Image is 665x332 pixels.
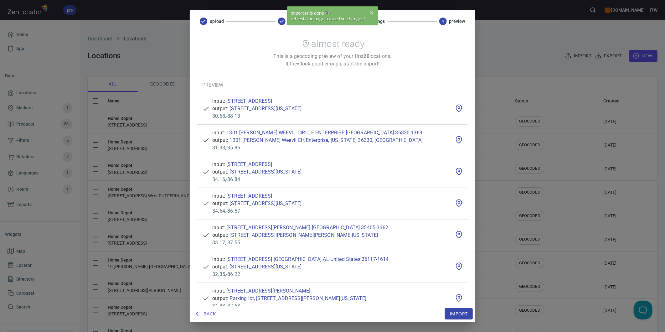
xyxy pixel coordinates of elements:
span: input: [212,225,226,231]
span: importer is done refresh the page to see the changes! [291,10,365,21]
svg: geocoded [202,263,210,271]
span: input: [212,130,226,136]
span: input: [212,256,226,262]
span: input: [212,98,226,104]
span: input: [212,193,226,199]
span: 34.64 , -86.57 [212,208,240,214]
a: [STREET_ADDRESS][PERSON_NAME] [226,288,310,294]
a: [STREET_ADDRESS][PERSON_NAME][PERSON_NAME][US_STATE] [230,232,378,238]
span: This is a geocoding preview of your first locations. If they look good enough, start the import! [274,53,392,67]
a: [STREET_ADDRESS][US_STATE] [230,106,302,112]
span: output: [212,232,229,238]
span: output: [212,295,229,301]
svg: geocoded [202,200,210,207]
button: Back [192,308,219,320]
a: [STREET_ADDRESS][PERSON_NAME] [GEOGRAPHIC_DATA] 35405-3662 [226,225,388,231]
h2: almost ready [311,38,364,49]
span: preview [449,18,465,24]
a: 1301 [PERSON_NAME] Weevil Cir, Enterprise, [US_STATE] 36330, [GEOGRAPHIC_DATA] [230,137,423,143]
span: 32.35 , -86.22 [212,271,240,277]
span: output: [212,106,229,112]
span: input: [212,288,226,294]
a: [STREET_ADDRESS] [226,193,272,199]
a: Parking lot, [STREET_ADDRESS][PERSON_NAME][US_STATE] [230,295,367,301]
span: upload [210,18,224,24]
a: [STREET_ADDRESS] [226,98,272,104]
span: output: [212,137,229,143]
span: output: [212,200,229,206]
span: 34.83 , -87.63 [212,303,240,309]
svg: geocoded [202,168,210,176]
span: finished [324,10,331,16]
span: Back [195,310,216,318]
a: 1301 [PERSON_NAME] WEEVIL CIRCLE ENTERPRISE [GEOGRAPHIC_DATA] 36330-1369 [226,130,422,136]
a: [STREET_ADDRESS] [226,161,272,167]
svg: geocoded [202,231,210,239]
a: [STREET_ADDRESS][US_STATE] [230,169,302,175]
a: [STREET_ADDRESS][US_STATE] [230,200,302,206]
button: Import [445,308,472,320]
span: 34.16 , -86.84 [212,176,240,182]
a: [STREET_ADDRESS] [GEOGRAPHIC_DATA] AL United States 36117-1614 [226,256,389,262]
span: output: [212,169,229,175]
svg: geocoded [202,137,210,144]
svg: geocoded [202,105,210,112]
span: input: [212,161,226,167]
span: 33.17 , -87.55 [212,240,240,246]
text: 4 [442,19,444,23]
a: [STREET_ADDRESS][US_STATE] [230,264,302,270]
svg: geocoded [202,295,210,302]
span: 30.68 , -88.13 [212,113,240,119]
span: Import [450,310,467,318]
span: 31.33 , -85.86 [212,145,240,151]
strong: 20 [364,53,369,59]
span: output: [212,264,229,270]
